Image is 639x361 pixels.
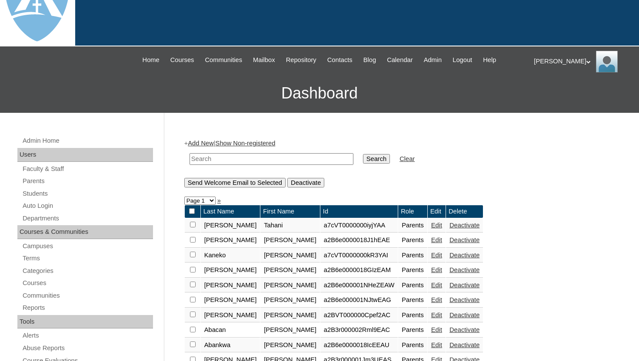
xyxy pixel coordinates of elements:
td: [PERSON_NAME] [201,233,260,248]
a: Edit [431,282,442,289]
a: Deactivate [449,266,479,273]
span: Home [143,55,160,65]
td: [PERSON_NAME] [260,263,320,278]
td: [PERSON_NAME] [260,323,320,338]
td: Last Name [201,205,260,218]
a: Categories [22,266,153,276]
a: Courses [22,278,153,289]
a: Communities [200,55,246,65]
td: Parents [398,218,427,233]
a: Clear [399,155,415,162]
td: [PERSON_NAME] [260,233,320,248]
span: Communities [205,55,242,65]
a: Deactivate [449,252,479,259]
td: Edit [428,205,446,218]
a: Repository [282,55,321,65]
td: Parents [398,308,427,323]
a: Faculty & Staff [22,164,153,174]
td: Delete [446,205,483,218]
a: Students [22,188,153,199]
a: Abuse Reports [22,343,153,354]
td: Abacan [201,323,260,338]
td: Parents [398,233,427,248]
td: Kaneko [201,248,260,263]
span: Contacts [327,55,353,65]
a: Parents [22,176,153,187]
div: Tools [17,315,153,329]
span: Mailbox [253,55,275,65]
td: [PERSON_NAME] [260,338,320,353]
a: Edit [431,222,442,229]
td: [PERSON_NAME] [201,278,260,293]
h3: Dashboard [4,74,635,113]
a: Blog [359,55,380,65]
td: Parents [398,338,427,353]
a: Campuses [22,241,153,252]
input: Deactivate [287,178,324,187]
span: Courses [170,55,194,65]
td: a2B6e0000018IcEEAU [320,338,398,353]
td: [PERSON_NAME] [260,293,320,308]
a: Mailbox [249,55,280,65]
a: Deactivate [449,341,479,348]
a: Terms [22,253,153,264]
td: Parents [398,278,427,293]
span: Logout [453,55,472,65]
a: Admin [419,55,446,65]
a: Courses [166,55,199,65]
a: Contacts [323,55,357,65]
input: Send Welcome Email to Selected [184,178,286,187]
div: Courses & Communities [17,225,153,239]
a: Deactivate [449,326,479,333]
div: + | [184,139,615,187]
input: Search [190,153,353,165]
td: First Name [260,205,320,218]
span: Blog [363,55,376,65]
td: a2B6e0000018J1hEAE [320,233,398,248]
a: Alerts [22,330,153,341]
td: [PERSON_NAME] [260,278,320,293]
a: Deactivate [449,296,479,303]
td: [PERSON_NAME] [201,293,260,308]
input: Search [363,154,390,164]
div: [PERSON_NAME] [534,51,630,72]
a: Add New [188,140,213,147]
a: Edit [431,252,442,259]
td: a2B3r000002Rml9EAC [320,323,398,338]
td: Tahani [260,218,320,233]
a: Edit [431,266,442,273]
a: Edit [431,326,442,333]
img: Thomas Lambert [596,51,618,72]
td: a2B6e0000018GIzEAM [320,263,398,278]
a: Deactivate [449,222,479,229]
a: Auto Login [22,200,153,211]
td: a7cVT0000000kR3YAI [320,248,398,263]
span: Calendar [387,55,413,65]
td: Parents [398,323,427,338]
td: a2BVT000000Cpef2AC [320,308,398,323]
td: [PERSON_NAME] [201,218,260,233]
td: a2B6e000001NHeZEAW [320,278,398,293]
td: Id [320,205,398,218]
td: [PERSON_NAME] [201,263,260,278]
span: Repository [286,55,316,65]
td: [PERSON_NAME] [260,248,320,263]
a: » [217,197,221,204]
a: Deactivate [449,236,479,243]
td: [PERSON_NAME] [201,308,260,323]
td: Parents [398,263,427,278]
td: Parents [398,293,427,308]
td: Abankwa [201,338,260,353]
a: Calendar [383,55,417,65]
a: Edit [431,341,442,348]
td: [PERSON_NAME] [260,308,320,323]
a: Show Non-registered [216,140,276,147]
a: Edit [431,296,442,303]
a: Deactivate [449,282,479,289]
a: Deactivate [449,312,479,318]
a: Edit [431,312,442,318]
a: Admin Home [22,135,153,146]
a: Help [479,55,500,65]
a: Reports [22,302,153,313]
span: Help [483,55,496,65]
